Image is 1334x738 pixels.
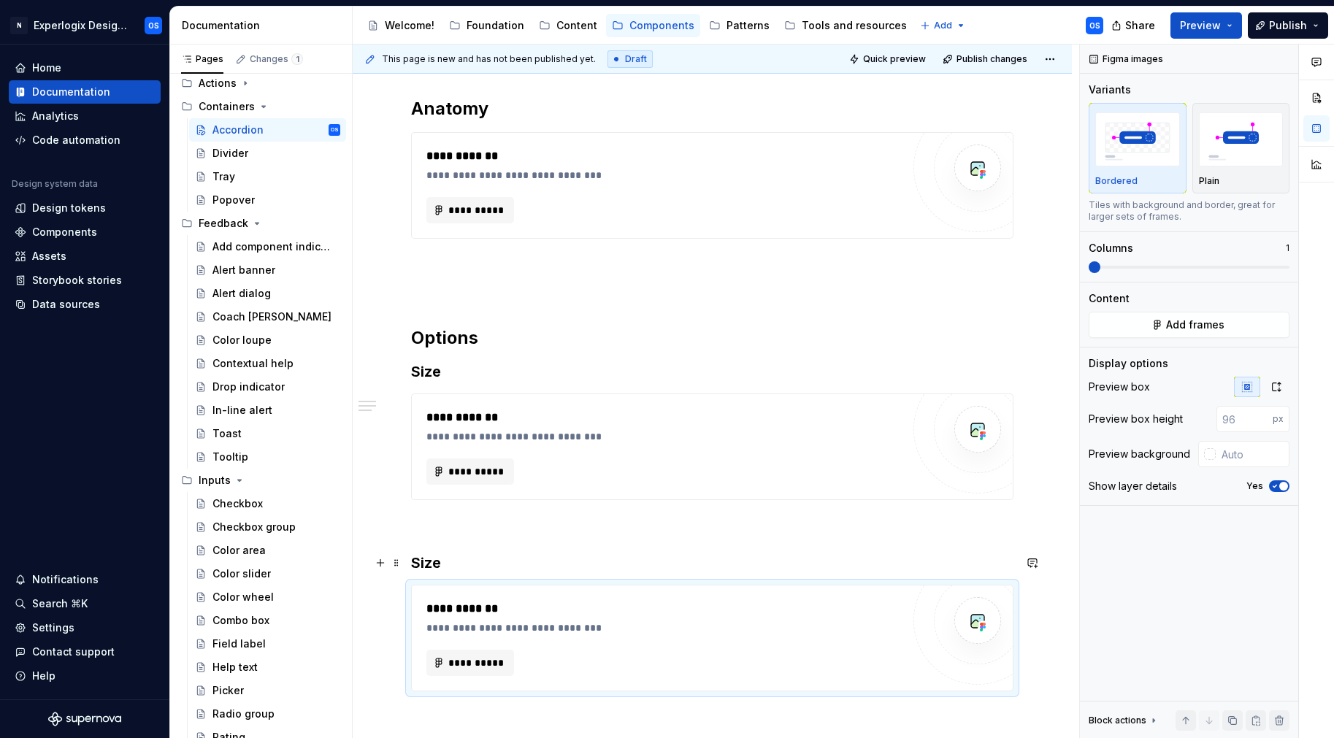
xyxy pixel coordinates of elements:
a: Toast [189,422,346,445]
div: Popover [212,193,255,207]
a: Contextual help [189,352,346,375]
div: Tray [212,169,235,184]
div: Settings [32,620,74,635]
a: Components [606,14,700,37]
a: Alert banner [189,258,346,282]
div: Storybook stories [32,273,122,288]
div: Actions [199,76,237,91]
div: Documentation [32,85,110,99]
div: Preview box height [1089,412,1183,426]
span: Preview [1180,18,1221,33]
div: Variants [1089,82,1131,97]
div: Block actions [1089,715,1146,726]
div: Experlogix Design System [34,18,127,33]
p: Plain [1199,175,1219,187]
span: Publish [1269,18,1307,33]
a: Add component indicator [189,235,346,258]
p: 1 [1286,242,1289,254]
a: Storybook stories [9,269,161,292]
div: Coach [PERSON_NAME] [212,310,331,324]
span: Add frames [1166,318,1224,332]
a: Assets [9,245,161,268]
div: OS [148,20,159,31]
input: 96 [1216,406,1273,432]
span: Draft [625,53,647,65]
a: Documentation [9,80,161,104]
div: Radio group [212,707,275,721]
div: OS [1089,20,1100,31]
div: In-line alert [212,403,272,418]
a: Design tokens [9,196,161,220]
button: Contact support [9,640,161,664]
div: Components [32,225,97,239]
button: NExperlogix Design SystemOS [3,9,166,41]
a: Tooltip [189,445,346,469]
div: Toast [212,426,242,441]
input: Auto [1216,441,1289,467]
a: Data sources [9,293,161,316]
div: Page tree [361,11,913,40]
span: Add [934,20,952,31]
a: Tools and resources [778,14,913,37]
div: Contextual help [212,356,294,371]
div: Checkbox [212,496,263,511]
div: Display options [1089,356,1168,371]
div: Tiles with background and border, great for larger sets of frames. [1089,199,1289,223]
a: AccordionOS [189,118,346,142]
img: placeholder [1199,112,1284,166]
button: placeholderPlain [1192,103,1290,193]
label: Yes [1246,480,1263,492]
a: Color loupe [189,328,346,352]
a: Coach [PERSON_NAME] [189,305,346,328]
a: Color area [189,539,346,562]
div: Patterns [727,18,770,33]
button: Help [9,664,161,688]
a: Welcome! [361,14,440,37]
div: Color area [212,543,266,558]
button: Share [1104,12,1165,39]
button: Publish changes [938,49,1034,69]
h3: Size [411,361,1013,382]
div: Search ⌘K [32,596,88,611]
span: 1 [291,53,303,65]
div: Tooltip [212,450,248,464]
div: Components [629,18,694,33]
div: Alert banner [212,263,275,277]
div: Checkbox group [212,520,296,534]
a: Field label [189,632,346,656]
div: Contact support [32,645,115,659]
div: Color slider [212,566,271,581]
div: Foundation [467,18,524,33]
div: Alert dialog [212,286,271,301]
div: Show layer details [1089,479,1177,493]
a: Patterns [703,14,775,37]
a: Alert dialog [189,282,346,305]
h3: Size [411,553,1013,573]
p: px [1273,413,1284,425]
img: placeholder [1095,112,1180,166]
a: Radio group [189,702,346,726]
div: Analytics [32,109,79,123]
div: Data sources [32,297,100,312]
div: Design tokens [32,201,106,215]
h2: Options [411,326,1013,350]
button: Notifications [9,568,161,591]
button: Preview [1170,12,1242,39]
div: Actions [175,72,346,95]
button: placeholderBordered [1089,103,1187,193]
a: Help text [189,656,346,679]
a: Home [9,56,161,80]
span: Share [1125,18,1155,33]
div: Tools and resources [802,18,907,33]
svg: Supernova Logo [48,712,121,726]
div: Columns [1089,241,1133,255]
button: Add frames [1089,312,1289,338]
a: Code automation [9,128,161,152]
div: Help [32,669,55,683]
div: Inputs [199,473,231,488]
span: This page is new and has not been published yet. [382,53,596,65]
div: Feedback [199,216,248,231]
div: Help text [212,660,258,674]
div: Code automation [32,133,120,147]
